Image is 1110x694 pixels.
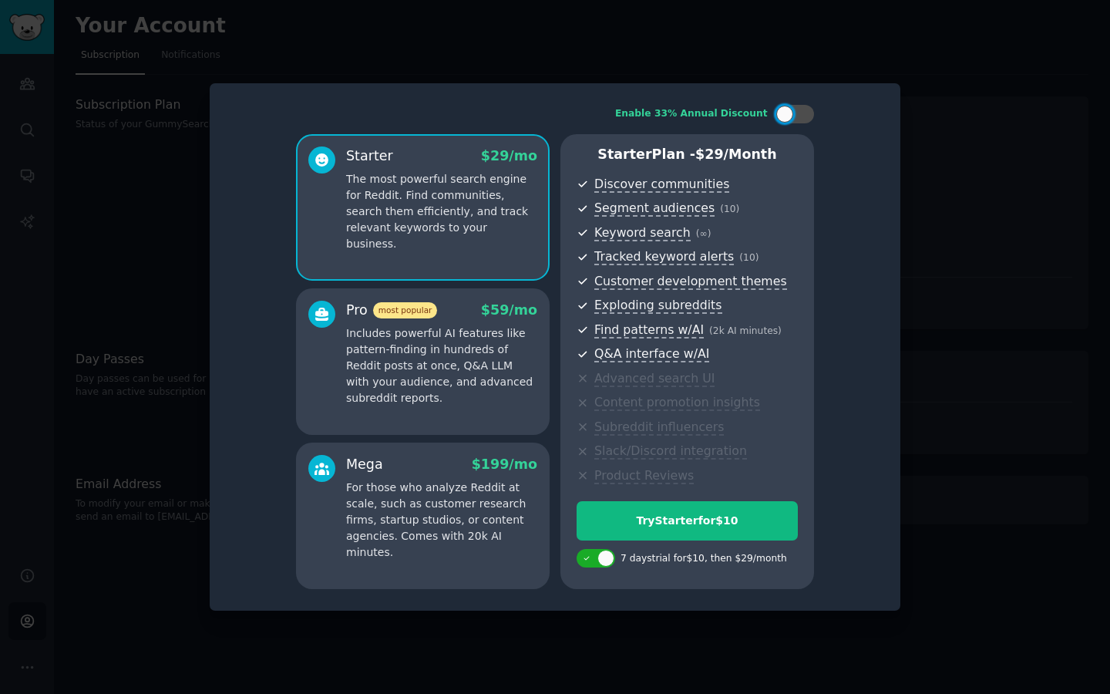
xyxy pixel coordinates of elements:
[577,513,797,529] div: Try Starter for $10
[594,177,729,193] span: Discover communities
[481,302,537,318] span: $ 59 /mo
[594,225,691,241] span: Keyword search
[373,302,438,318] span: most popular
[594,419,724,436] span: Subreddit influencers
[594,346,709,362] span: Q&A interface w/AI
[346,480,537,561] p: For those who analyze Reddit at scale, such as customer research firms, startup studios, or conte...
[594,468,694,484] span: Product Reviews
[577,145,798,164] p: Starter Plan -
[594,371,715,387] span: Advanced search UI
[594,443,747,460] span: Slack/Discord integration
[696,228,711,239] span: ( ∞ )
[346,301,437,320] div: Pro
[472,456,537,472] span: $ 199 /mo
[577,501,798,541] button: TryStarterfor$10
[481,148,537,163] span: $ 29 /mo
[346,171,537,252] p: The most powerful search engine for Reddit. Find communities, search them efficiently, and track ...
[594,322,704,339] span: Find patterns w/AI
[709,325,782,336] span: ( 2k AI minutes )
[720,204,739,214] span: ( 10 )
[594,395,760,411] span: Content promotion insights
[594,249,734,265] span: Tracked keyword alerts
[615,107,768,121] div: Enable 33% Annual Discount
[346,325,537,406] p: Includes powerful AI features like pattern-finding in hundreds of Reddit posts at once, Q&A LLM w...
[594,200,715,217] span: Segment audiences
[594,298,721,314] span: Exploding subreddits
[594,274,787,290] span: Customer development themes
[695,147,777,162] span: $ 29 /month
[621,552,787,566] div: 7 days trial for $10 , then $ 29 /month
[346,147,393,166] div: Starter
[739,252,758,263] span: ( 10 )
[346,455,383,474] div: Mega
